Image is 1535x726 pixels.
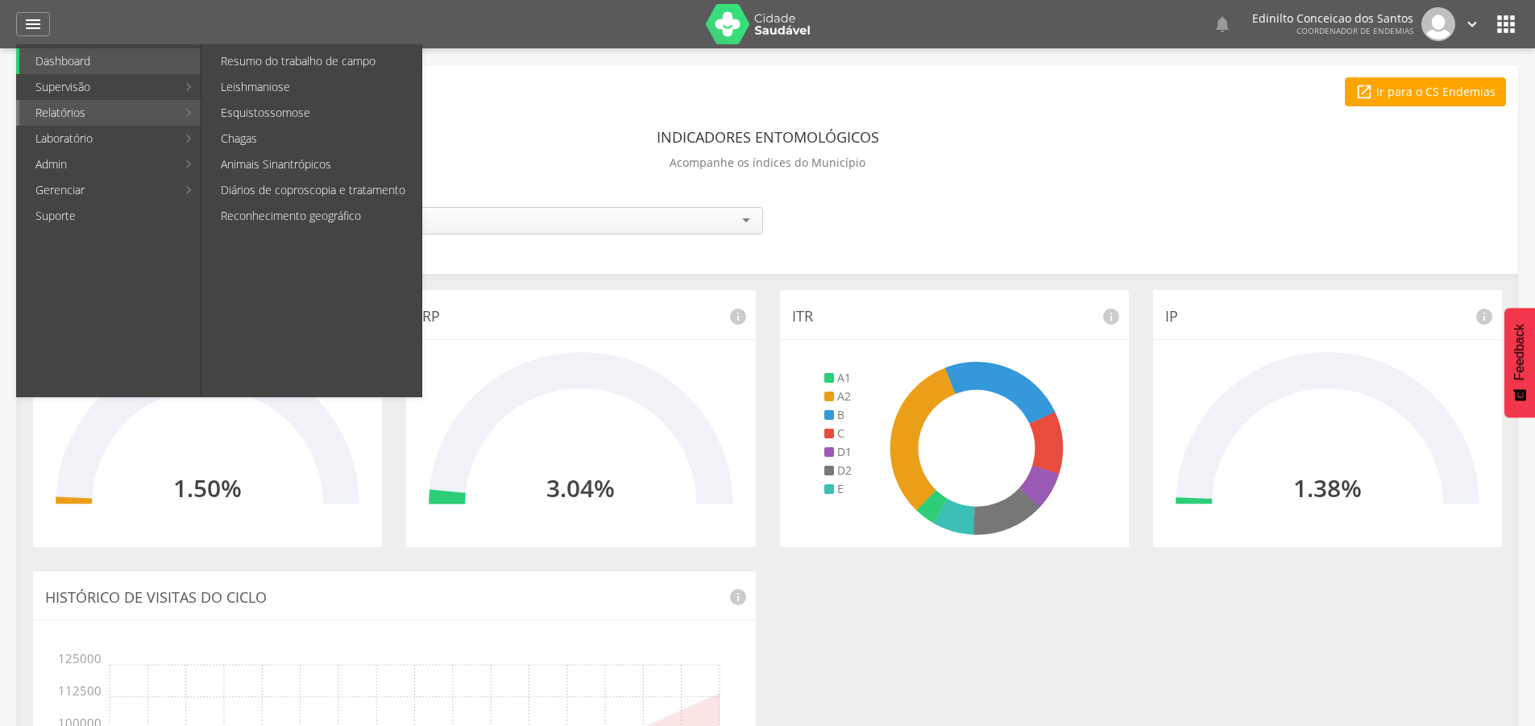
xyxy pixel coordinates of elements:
p: Edinilto Conceicao dos Santos [1252,13,1413,24]
p: IP [1165,306,1490,327]
p: IRP [418,306,743,327]
a: Dashboard [19,48,201,74]
li: C [824,425,852,442]
a: Animais Sinantrópicos [205,151,421,177]
a: Leishmaniose [205,74,421,100]
li: A1 [824,370,852,386]
i: info [728,587,748,607]
i: info [728,307,748,326]
h2: 1.38% [1293,475,1362,501]
span: Feedback [1512,324,1527,380]
a: Supervisão [19,74,176,100]
span: 125000 [77,641,102,665]
p: Acompanhe os índices do Município [670,151,865,174]
h2: 3.04% [546,475,615,501]
a: Esquistossomose [205,100,421,126]
li: D1 [824,444,852,460]
a: Laboratório [19,126,176,151]
a: Gerenciar [19,177,176,203]
a: Chagas [205,126,421,151]
i:  [1463,15,1481,33]
li: D2 [824,463,852,479]
i: info [1101,307,1121,326]
a: Resumo do trabalho de campo [205,48,421,74]
i:  [1355,83,1373,101]
a: Suporte [19,203,201,229]
li: E [824,481,852,497]
li: B [824,407,852,423]
a:  [1213,7,1232,41]
p: ITR [792,306,1117,327]
header: Indicadores Entomológicos [657,122,879,151]
a:  [1463,7,1481,41]
p: Histórico de Visitas do Ciclo [45,587,744,608]
span: Coordenador de Endemias [1296,25,1413,36]
a: Reconhecimento geográfico [205,203,421,229]
h2: 1.50% [173,475,242,501]
a: Diários de coproscopia e tratamento [205,177,421,203]
i:  [1213,15,1232,34]
li: A2 [824,388,852,404]
button: Feedback - Mostrar pesquisa [1504,308,1535,417]
a:  [16,12,50,36]
a: Ir para o CS Endemias [1345,77,1506,106]
a: Admin [19,151,176,177]
i:  [1493,11,1519,37]
i: info [1475,307,1494,326]
a: Relatórios [19,100,176,126]
i:  [23,15,43,34]
span: 112500 [77,665,102,697]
